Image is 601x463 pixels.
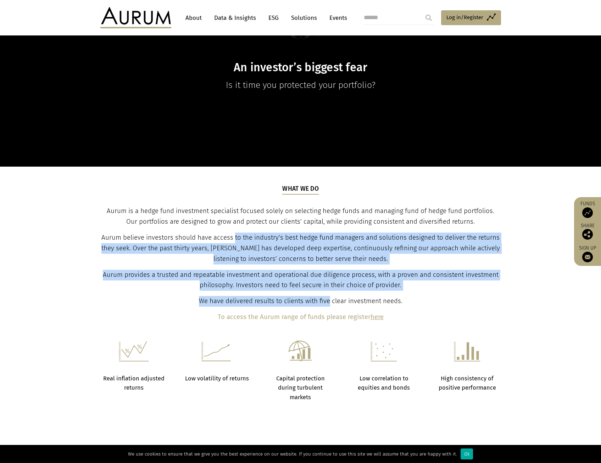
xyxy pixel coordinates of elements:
[164,61,438,74] h1: An investor’s biggest fear
[282,184,319,194] h5: What we do
[461,448,473,459] div: Ok
[103,271,499,289] span: Aurum provides a trusted and repeatable investment and operational due diligence process, with a ...
[182,11,205,24] a: About
[164,78,438,92] p: Is it time you protected your portfolio?
[446,13,483,22] span: Log in/Register
[578,201,597,218] a: Funds
[582,252,593,262] img: Sign up to our newsletter
[441,10,501,25] a: Log in/Register
[199,297,402,305] span: We have delivered results to clients with five clear investment needs.
[371,313,384,321] a: here
[358,375,410,391] strong: Low correlation to equities and bonds
[326,11,347,24] a: Events
[578,223,597,240] div: Share
[276,375,325,401] strong: Capital protection during turbulent markets
[578,245,597,262] a: Sign up
[211,11,260,24] a: Data & Insights
[218,313,371,321] b: To access the Aurum range of funds please register
[582,229,593,240] img: Share this post
[101,234,500,263] span: Aurum believe investors should have access to the industry’s best hedge fund managers and solutio...
[100,7,171,28] img: Aurum
[439,375,496,391] strong: High consistency of positive performance
[288,11,321,24] a: Solutions
[103,375,165,391] strong: Real inflation adjusted returns
[265,11,282,24] a: ESG
[582,207,593,218] img: Access Funds
[422,11,436,25] input: Submit
[185,375,249,382] strong: Low volatility of returns
[107,207,494,225] span: Aurum is a hedge fund investment specialist focused solely on selecting hedge funds and managing ...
